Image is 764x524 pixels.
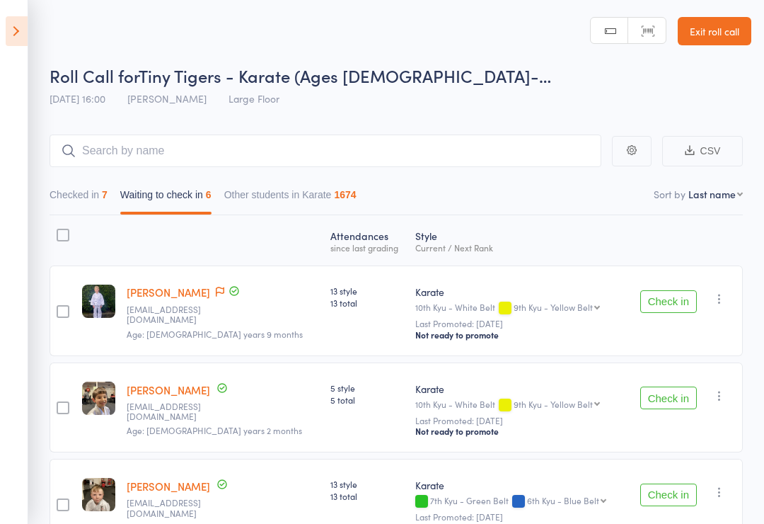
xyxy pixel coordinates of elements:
[330,394,404,406] span: 5 total
[120,182,212,215] button: Waiting to check in6
[415,319,621,329] small: Last Promoted: [DATE]
[127,304,219,325] small: Sam_m_1989@hotmail.com
[127,479,210,494] a: [PERSON_NAME]
[127,285,210,300] a: [PERSON_NAME]
[127,382,210,397] a: [PERSON_NAME]
[50,64,139,87] span: Roll Call for
[330,478,404,490] span: 13 style
[82,478,115,511] img: image1714454198.png
[139,64,551,87] span: Tiny Tigers - Karate (Ages [DEMOGRAPHIC_DATA]-…
[640,290,697,313] button: Check in
[50,182,108,215] button: Checked in7
[527,496,599,505] div: 6th Kyu - Blue Belt
[514,302,593,312] div: 9th Kyu - Yellow Belt
[50,135,601,167] input: Search by name
[415,243,621,252] div: Current / Next Rank
[228,91,279,106] span: Large Floor
[82,382,115,415] img: image1754978036.png
[415,478,621,492] div: Karate
[330,243,404,252] div: since last grading
[662,136,743,166] button: CSV
[127,91,207,106] span: [PERSON_NAME]
[678,17,751,45] a: Exit roll call
[127,424,302,436] span: Age: [DEMOGRAPHIC_DATA] years 2 months
[206,189,212,200] div: 6
[102,189,108,200] div: 7
[415,399,621,411] div: 10th Kyu - White Belt
[50,91,105,106] span: [DATE] 16:00
[514,399,593,409] div: 9th Kyu - Yellow Belt
[127,498,219,518] small: roonsuerabbitt@gmail.com
[415,329,621,341] div: Not ready to promote
[330,285,404,297] span: 13 style
[127,328,303,340] span: Age: [DEMOGRAPHIC_DATA] years 9 months
[415,416,621,426] small: Last Promoted: [DATE]
[330,297,404,309] span: 13 total
[654,187,685,201] label: Sort by
[325,222,410,259] div: Atten­dances
[640,387,697,409] button: Check in
[127,401,219,422] small: jeandre@duck.com
[334,189,356,200] div: 1674
[330,382,404,394] span: 5 style
[415,382,621,396] div: Karate
[415,496,621,508] div: 7th Kyu - Green Belt
[688,187,736,201] div: Last name
[415,302,621,314] div: 10th Kyu - White Belt
[224,182,357,215] button: Other students in Karate1674
[82,285,115,318] img: image1755681115.png
[415,285,621,299] div: Karate
[415,426,621,437] div: Not ready to promote
[410,222,627,259] div: Style
[330,490,404,502] span: 13 total
[640,484,697,506] button: Check in
[415,512,621,522] small: Last Promoted: [DATE]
